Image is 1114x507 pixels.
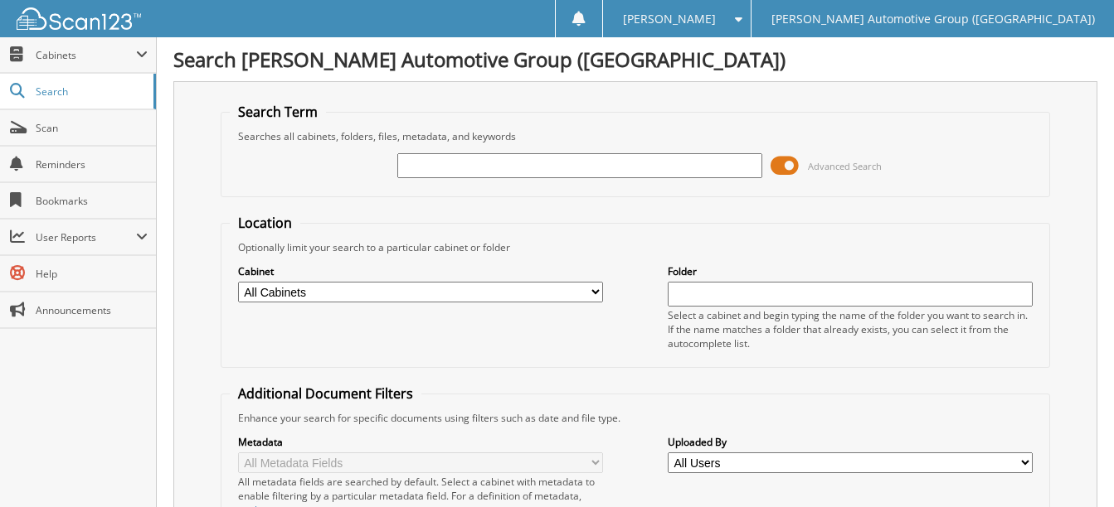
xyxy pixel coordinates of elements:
[36,121,148,135] span: Scan
[36,267,148,281] span: Help
[230,411,1042,425] div: Enhance your search for specific documents using filters such as date and file type.
[668,308,1033,350] div: Select a cabinet and begin typing the name of the folder you want to search in. If the name match...
[36,194,148,208] span: Bookmarks
[230,214,300,232] legend: Location
[173,46,1097,73] h1: Search [PERSON_NAME] Automotive Group ([GEOGRAPHIC_DATA])
[36,230,136,244] span: User Reports
[36,48,136,62] span: Cabinets
[36,303,148,317] span: Announcements
[36,157,148,171] span: Reminders
[230,129,1042,143] div: Searches all cabinets, folders, files, metadata, and keywords
[668,435,1033,449] label: Uploaded By
[230,103,326,121] legend: Search Term
[17,7,141,30] img: scan123-logo-white.svg
[36,84,145,99] span: Search
[238,435,603,449] label: Metadata
[623,14,716,24] span: [PERSON_NAME]
[808,160,882,172] span: Advanced Search
[230,384,421,403] legend: Additional Document Filters
[771,14,1095,24] span: [PERSON_NAME] Automotive Group ([GEOGRAPHIC_DATA])
[668,264,1033,278] label: Folder
[238,264,603,278] label: Cabinet
[230,240,1042,254] div: Optionally limit your search to a particular cabinet or folder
